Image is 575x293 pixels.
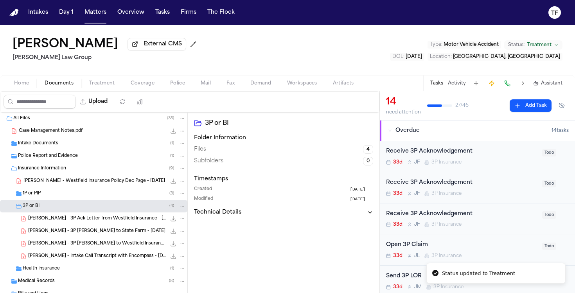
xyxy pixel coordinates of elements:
span: Police [170,80,185,86]
span: 1P or PIP [23,191,41,197]
span: [DATE] [350,196,365,203]
span: Demand [250,80,271,86]
input: Search files [4,95,76,109]
button: Make a Call [502,78,513,89]
text: TF [551,11,558,16]
button: Assistant [533,80,562,86]
span: ( 4 ) [169,204,174,208]
span: 0 [363,157,373,165]
button: Download B. Proctor - Westfield Insurance Policy Dec Page - 5.24.25 [169,177,177,185]
span: 3P Insurance [431,191,462,197]
span: 33d [393,253,402,259]
a: Day 1 [56,5,77,20]
span: ( 9 ) [169,166,174,171]
a: Matters [81,5,110,20]
span: All Files [13,115,30,122]
button: Firms [178,5,199,20]
span: Documents [45,80,74,86]
div: Receive 3P Acknowledgement [386,210,537,219]
span: ( 3 ) [169,191,174,196]
button: Change status from Treatment [504,40,562,50]
button: [DATE] [350,196,373,203]
span: [GEOGRAPHIC_DATA], [GEOGRAPHIC_DATA] [453,54,560,59]
span: DOL : [392,54,404,59]
span: Treatment [527,42,552,48]
span: J L [414,253,420,259]
button: Edit Location: Pittsburgh, PA [428,53,562,61]
span: ( 1 ) [170,141,174,146]
button: Edit matter name [13,38,118,52]
span: Todo [542,149,556,156]
h2: 3P or BI [205,119,373,128]
button: Download S. Yang - 3P LOR to Westfield Insurance - 7.29.25 [169,240,177,248]
img: Finch Logo [9,9,19,16]
div: Receive 3P Acknowledgement [386,178,537,187]
span: ( 35 ) [167,116,174,120]
span: Case Management Notes.pdf [19,128,83,135]
span: ( 8 ) [169,279,174,283]
button: Edit Type: Motor Vehicle Accident [428,41,501,49]
span: Location : [430,54,452,59]
span: External CMS [144,40,182,48]
button: Download S. Yang - 3P LOR to State Farm - 7.29.25 [169,227,177,235]
span: J F [414,191,420,197]
span: Status: [508,42,525,48]
span: Created [194,186,212,193]
button: Upload [76,95,112,109]
button: Download S. Yang - Intake Call Transcript with Encompass - 9.9.25 [169,252,177,260]
span: Fax [226,80,235,86]
span: 14 task s [552,128,569,134]
span: Files [194,146,206,153]
span: 3P Insurance [431,253,462,259]
span: Modified [194,196,213,203]
button: Add Task [471,78,482,89]
span: [PERSON_NAME] - Westfield Insurance Policy Dec Page - [DATE] [23,178,165,185]
span: J F [414,221,420,228]
span: [PERSON_NAME] - 3P [PERSON_NAME] to State Farm - [DATE] [28,228,165,235]
span: Treatment [89,80,115,86]
span: Todo [542,243,556,250]
button: Overview [114,5,147,20]
span: J M [414,284,422,290]
h3: Folder Information [194,134,373,142]
div: Open task: Open 3P Claim [380,234,575,266]
div: Open task: Receive 3P Acknowledgement [380,172,575,203]
span: Medical Records [18,278,55,285]
span: 33d [393,159,402,165]
button: The Flock [204,5,238,20]
h1: [PERSON_NAME] [13,38,118,52]
span: Motor Vehicle Accident [444,42,499,47]
span: Mail [201,80,211,86]
span: Todo [542,211,556,219]
div: Status updated to Treatment [442,270,515,277]
span: 3P Insurance [433,284,464,290]
div: need attention [386,109,421,115]
span: Assistant [541,80,562,86]
a: Tasks [152,5,173,20]
button: [DATE] [350,186,373,193]
span: Home [14,80,29,86]
span: Coverage [131,80,155,86]
button: Intakes [25,5,51,20]
span: Workspaces [287,80,317,86]
span: 3P or BI [23,203,40,210]
h3: Timestamps [194,175,373,183]
span: [PERSON_NAME] - 3P [PERSON_NAME] to Westfield Insurance - [DATE] [28,241,166,247]
div: Open task: Receive 3P Acknowledgement [380,203,575,235]
span: Intake Documents [18,140,58,147]
span: [PERSON_NAME] - Intake Call Transcript with Encompass - [DATE] [28,253,166,260]
h3: Technical Details [194,209,241,216]
span: 3P Insurance [431,159,462,165]
a: Home [9,9,19,16]
span: Police Report and Evidence [18,153,78,160]
span: 33d [393,221,402,228]
button: Hide completed tasks (⌘⇧H) [555,99,569,112]
button: Download Case Management Notes.pdf [169,127,177,135]
span: J F [414,159,420,165]
span: [PERSON_NAME] - 3P Ack Letter from Westfield Insurance - [DATE] [28,216,166,222]
div: Send 3P LOR [386,272,537,281]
